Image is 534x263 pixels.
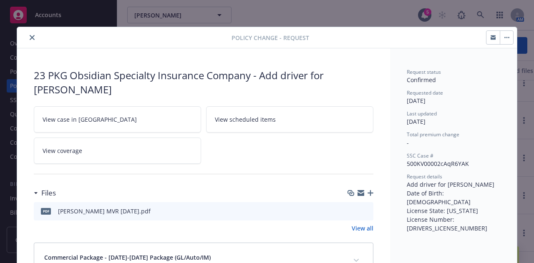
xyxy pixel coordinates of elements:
span: Policy change - Request [232,33,309,42]
span: Add driver for [PERSON_NAME] Date of Birth: [DEMOGRAPHIC_DATA] License State: [US_STATE] License ... [407,180,494,232]
a: View coverage [34,138,201,164]
span: SSC Case # [407,152,433,159]
span: View case in [GEOGRAPHIC_DATA] [43,115,137,124]
span: View scheduled items [215,115,276,124]
span: Commercial Package - [DATE]-[DATE] Package (GL/Auto/IM) [44,253,211,262]
div: 23 PKG Obsidian Specialty Insurance Company - Add driver for [PERSON_NAME] [34,68,373,96]
span: Confirmed [407,76,436,84]
span: Last updated [407,110,437,117]
span: View coverage [43,146,82,155]
div: [PERSON_NAME] MVR [DATE].pdf [58,207,151,215]
span: 500KV00002cAqR6YAK [407,160,469,168]
a: View all [352,224,373,233]
span: - [407,139,409,147]
span: Request status [407,68,441,75]
span: [DATE] [407,118,426,125]
button: close [27,33,37,43]
a: View scheduled items [206,106,373,133]
span: Total premium change [407,131,459,138]
h3: Files [41,188,56,198]
button: preview file [363,207,370,215]
span: Requested date [407,89,443,96]
a: View case in [GEOGRAPHIC_DATA] [34,106,201,133]
span: pdf [41,208,51,214]
button: download file [349,207,356,215]
div: Files [34,188,56,198]
span: Request details [407,173,442,180]
span: [DATE] [407,97,426,105]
